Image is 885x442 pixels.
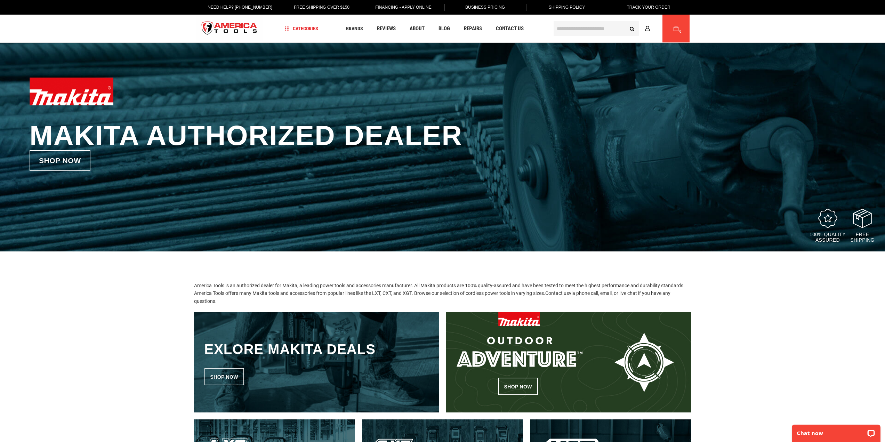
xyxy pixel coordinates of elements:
a: About [407,24,428,33]
img: Outdoor Adventure TM [457,335,582,367]
a: 0 [669,15,683,42]
a: Contact us [545,290,569,296]
a: Shop now [30,150,90,171]
a: Shop now [498,378,538,395]
img: Makita logo [498,312,540,326]
span: About [410,26,425,31]
span: 0 [679,30,682,33]
a: store logo [196,16,263,42]
img: Outdoor Adventure icon [614,333,674,392]
span: Categories [285,26,318,31]
img: America Tools [196,16,263,42]
a: Shop now [204,368,244,385]
span: Shipping Policy [549,5,585,10]
iframe: LiveChat chat widget [787,420,885,442]
a: Reviews [374,24,399,33]
a: Blog [435,24,453,33]
a: Contact Us [493,24,527,33]
a: Repairs [461,24,485,33]
p: 100% quality assured [808,232,847,243]
img: Makita logo [30,78,113,105]
span: Reviews [377,26,396,31]
a: Categories [282,24,321,33]
p: Free Shipping [850,232,875,243]
a: Brands [343,24,366,33]
span: Blog [439,26,450,31]
span: Brands [346,26,363,31]
h3: Exlore makita deals [204,341,376,357]
span: Contact Us [496,26,524,31]
button: Search [626,22,639,35]
h1: Makita Authorized Dealer [30,121,855,150]
span: Repairs [464,26,482,31]
p: America Tools is an authorized dealer for Makita, a leading power tools and accessories manufactu... [189,282,697,305]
